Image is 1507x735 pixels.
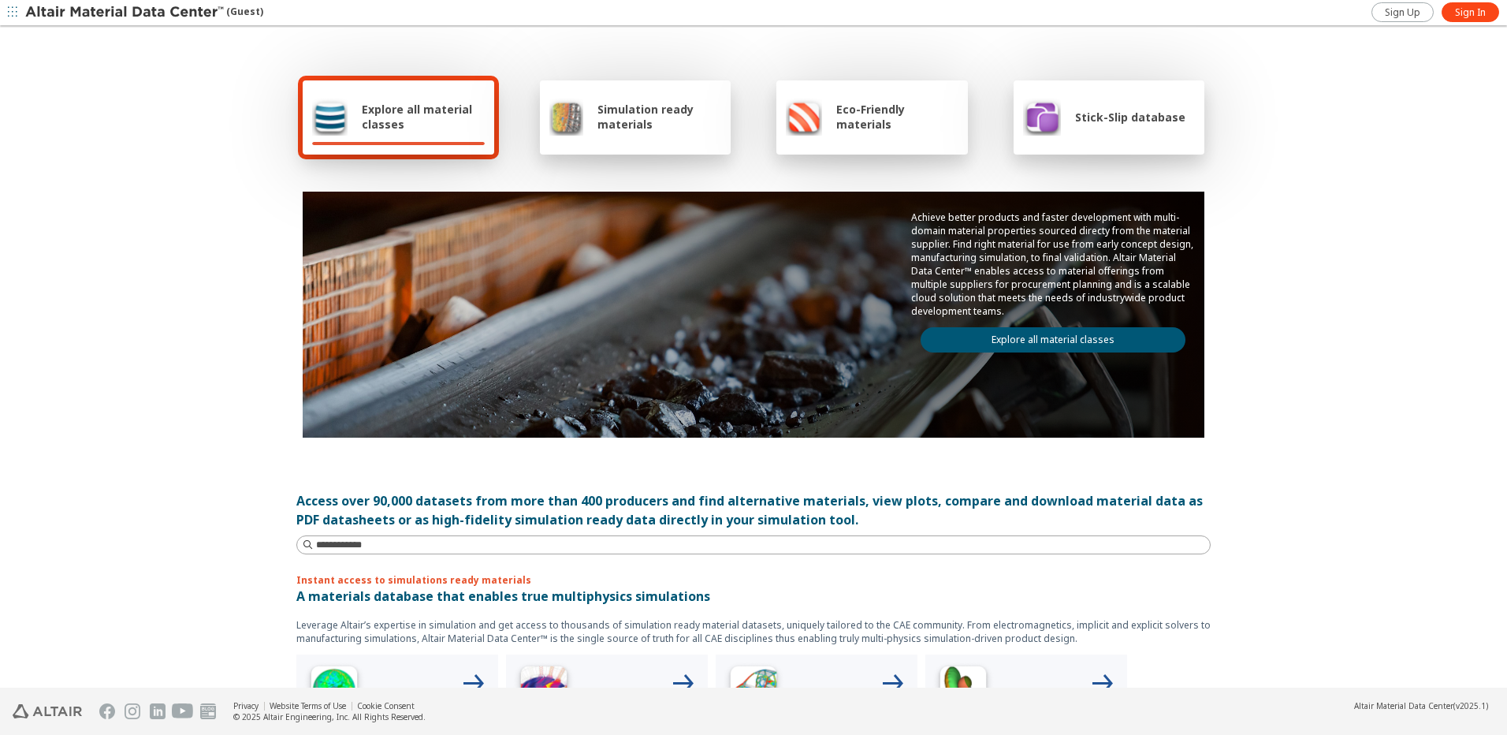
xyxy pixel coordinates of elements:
[549,98,583,136] img: Simulation ready materials
[312,98,348,136] img: Explore all material classes
[362,102,485,132] span: Explore all material classes
[512,661,575,724] img: Low Frequency Icon
[1075,110,1185,125] span: Stick-Slip database
[932,661,995,724] img: Crash Analyses Icon
[921,327,1185,353] a: Explore all material classes
[25,5,226,21] img: Altair Material Data Center
[303,661,366,724] img: High Frequency Icon
[1354,700,1488,711] div: (v2025.1)
[296,587,1211,606] p: A materials database that enables true multiphysics simulations
[25,5,263,21] div: (Guest)
[1371,2,1434,22] a: Sign Up
[296,618,1211,645] p: Leverage Altair’s expertise in simulation and get access to thousands of simulation ready materia...
[13,704,82,718] img: Altair Engineering
[1385,6,1420,19] span: Sign Up
[1455,6,1486,19] span: Sign In
[1354,700,1453,711] span: Altair Material Data Center
[836,102,958,132] span: Eco-Friendly materials
[911,211,1195,318] p: Achieve better products and faster development with multi-domain material properties sourced dire...
[270,700,346,711] a: Website Terms of Use
[233,711,426,722] div: © 2025 Altair Engineering, Inc. All Rights Reserved.
[233,700,259,711] a: Privacy
[597,102,721,132] span: Simulation ready materials
[1023,98,1061,136] img: Stick-Slip database
[1442,2,1499,22] a: Sign In
[786,98,822,136] img: Eco-Friendly materials
[357,700,415,711] a: Cookie Consent
[722,661,785,724] img: Structural Analyses Icon
[296,573,1211,587] p: Instant access to simulations ready materials
[296,491,1211,529] div: Access over 90,000 datasets from more than 400 producers and find alternative materials, view plo...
